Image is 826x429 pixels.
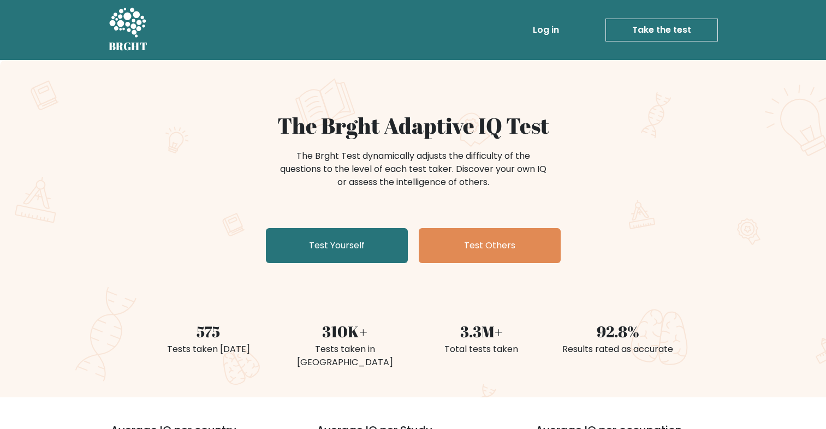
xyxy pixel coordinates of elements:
a: Test Others [419,228,561,263]
a: Log in [528,19,563,41]
h1: The Brght Adaptive IQ Test [147,112,680,139]
div: Tests taken [DATE] [147,343,270,356]
div: Tests taken in [GEOGRAPHIC_DATA] [283,343,407,369]
a: Take the test [605,19,718,41]
div: 3.3M+ [420,320,543,343]
a: Test Yourself [266,228,408,263]
div: Results rated as accurate [556,343,680,356]
div: 310K+ [283,320,407,343]
div: 575 [147,320,270,343]
div: 92.8% [556,320,680,343]
div: The Brght Test dynamically adjusts the difficulty of the questions to the level of each test take... [277,150,550,189]
div: Total tests taken [420,343,543,356]
h5: BRGHT [109,40,148,53]
a: BRGHT [109,4,148,56]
